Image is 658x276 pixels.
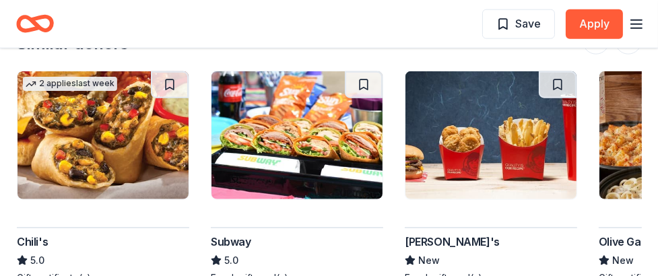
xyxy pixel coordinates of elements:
[612,252,634,269] span: New
[18,71,189,199] img: Image for Chili's
[16,8,54,40] a: Home
[418,252,440,269] span: New
[30,252,44,269] span: 5.0
[211,71,383,199] img: Image for Subway
[405,234,500,250] div: [PERSON_NAME]'s
[23,77,117,91] div: 2 applies last week
[515,15,541,32] span: Save
[405,71,577,199] img: Image for Wendy's
[482,9,555,39] button: Save
[211,234,251,250] div: Subway
[17,234,48,250] div: Chili's
[224,252,238,269] span: 5.0
[566,9,623,39] button: Apply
